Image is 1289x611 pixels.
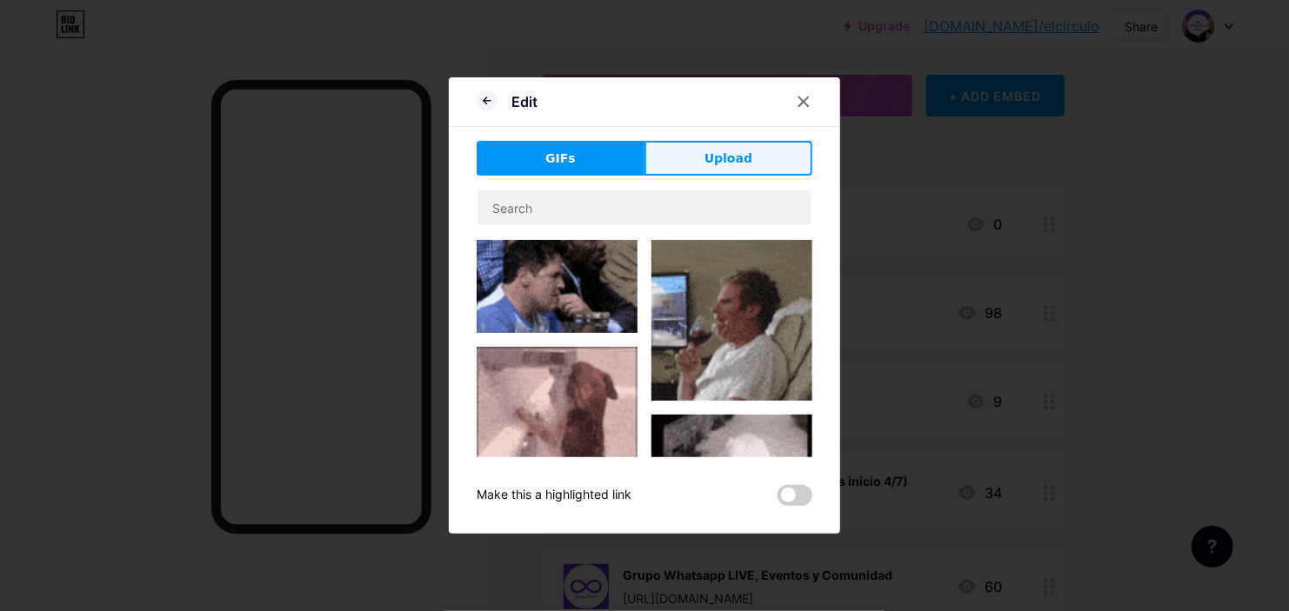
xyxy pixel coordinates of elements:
[478,190,811,225] input: Search
[477,485,631,506] div: Make this a highlighted link
[545,149,576,168] span: GIFs
[477,347,638,534] img: Gihpy
[651,240,812,401] img: Gihpy
[651,415,812,579] img: Gihpy
[644,141,812,176] button: Upload
[705,149,752,168] span: Upload
[477,240,638,333] img: Gihpy
[477,141,644,176] button: GIFs
[511,91,538,112] div: Edit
